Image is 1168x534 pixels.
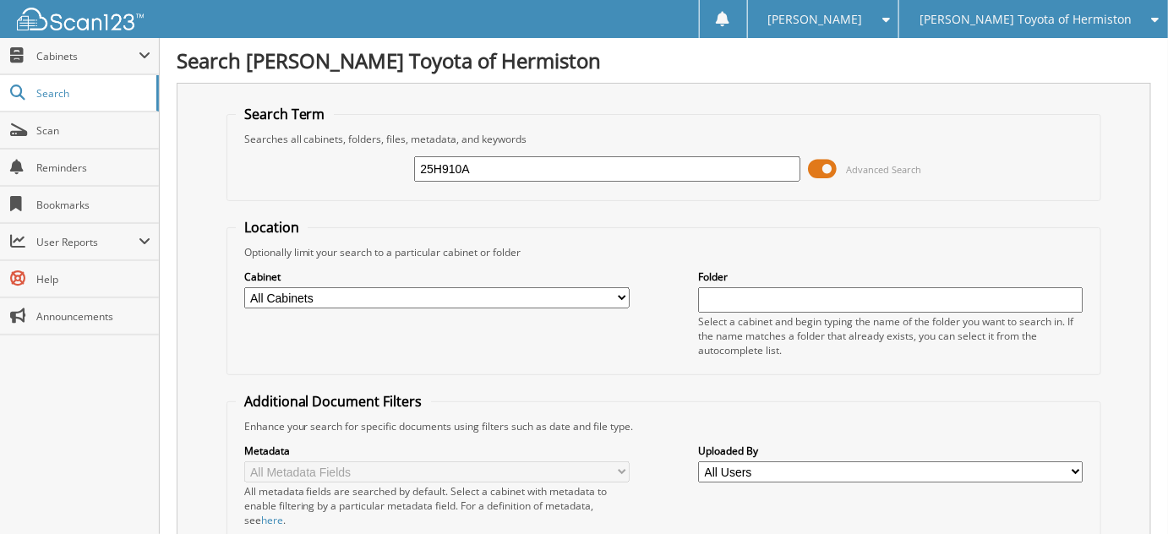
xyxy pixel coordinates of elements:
[698,270,1083,284] label: Folder
[36,198,150,212] span: Bookmarks
[236,105,334,123] legend: Search Term
[36,49,139,63] span: Cabinets
[847,163,922,176] span: Advanced Search
[36,123,150,138] span: Scan
[36,161,150,175] span: Reminders
[236,245,1093,259] div: Optionally limit your search to a particular cabinet or folder
[36,235,139,249] span: User Reports
[920,14,1132,25] span: [PERSON_NAME] Toyota of Hermiston
[261,513,283,527] a: here
[1083,453,1168,534] iframe: Chat Widget
[36,272,150,286] span: Help
[36,309,150,324] span: Announcements
[236,132,1093,146] div: Searches all cabinets, folders, files, metadata, and keywords
[244,444,630,458] label: Metadata
[36,86,148,101] span: Search
[244,484,630,527] div: All metadata fields are searched by default. Select a cabinet with metadata to enable filtering b...
[17,8,144,30] img: scan123-logo-white.svg
[698,444,1083,458] label: Uploaded By
[177,46,1151,74] h1: Search [PERSON_NAME] Toyota of Hermiston
[698,314,1083,357] div: Select a cabinet and begin typing the name of the folder you want to search in. If the name match...
[236,392,431,411] legend: Additional Document Filters
[236,419,1093,433] div: Enhance your search for specific documents using filters such as date and file type.
[244,270,630,284] label: Cabinet
[236,218,308,237] legend: Location
[768,14,863,25] span: [PERSON_NAME]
